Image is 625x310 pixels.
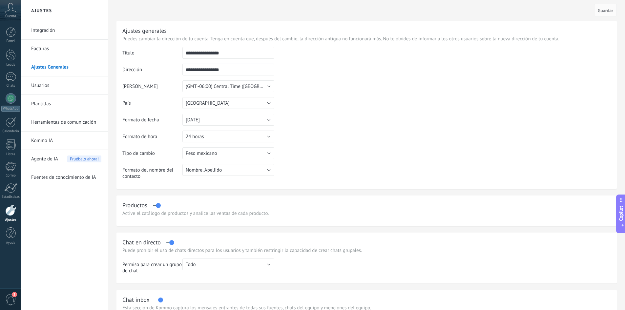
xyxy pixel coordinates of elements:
a: Herramientas de comunicación [31,113,101,132]
td: Dirección [122,64,182,80]
a: Ajustes Generales [31,58,101,76]
p: Puede prohibir el uso de chats directos para los usuarios y también restringir la capacidad de cr... [122,247,611,254]
button: Todo [182,258,274,270]
td: Tipo de cambio [122,147,182,164]
span: Cuenta [5,14,16,18]
td: Formato de hora [122,131,182,147]
a: Agente de IAPruébalo ahora! [31,150,101,168]
a: Fuentes de conocimiento de IA [31,168,101,187]
td: Formato del nombre del contacto [122,164,182,184]
div: Chat en directo [122,238,161,246]
li: Plantillas [21,95,108,113]
div: Leads [1,63,20,67]
td: Permiso para crear un grupo de chat [122,258,182,279]
span: Guardar [598,8,613,13]
span: Copilot [618,206,624,221]
div: Correo [1,174,20,178]
div: Productos [122,201,147,209]
li: Facturas [21,40,108,58]
div: Estadísticas [1,195,20,199]
li: Ajustes Generales [21,58,108,76]
li: Kommo IA [21,132,108,150]
td: Formato de fecha [122,114,182,131]
a: Plantillas [31,95,101,113]
div: Chats [1,84,20,88]
span: (GMT -06:00) Central Time ([GEOGRAPHIC_DATA] & [GEOGRAPHIC_DATA]) [186,83,339,90]
li: Fuentes de conocimiento de IA [21,168,108,186]
a: Kommo IA [31,132,101,150]
li: Usuarios [21,76,108,95]
td: Título [122,47,182,64]
span: Agente de IA [31,150,58,168]
div: Chat inbox [122,296,150,303]
button: 24 horas [182,131,274,142]
div: Ayuda [1,241,20,245]
button: (GMT -06:00) Central Time ([GEOGRAPHIC_DATA] & [GEOGRAPHIC_DATA]) [182,80,274,92]
span: Peso mexicano [186,150,217,156]
span: Todo [186,261,196,268]
span: 2 [12,292,17,297]
div: WhatsApp [1,106,20,112]
span: [DATE] [186,117,200,123]
div: Ajustes [1,218,20,222]
button: [GEOGRAPHIC_DATA] [182,97,274,109]
span: 24 horas [186,134,204,140]
li: Integración [21,21,108,40]
button: [DATE] [182,114,274,126]
button: Guardar [594,4,617,16]
div: Calendario [1,129,20,134]
span: [GEOGRAPHIC_DATA] [186,100,230,106]
td: País [122,97,182,114]
li: Agente de IA [21,150,108,168]
td: [PERSON_NAME] [122,80,182,97]
div: Panel [1,39,20,43]
div: Active el catálogo de productos y analice las ventas de cada producto. [122,210,611,217]
button: Nombre, Apellido [182,164,274,176]
li: Herramientas de comunicación [21,113,108,132]
div: Listas [1,152,20,156]
p: Puedes cambiar la dirección de tu cuenta. Tenga en cuenta que, después del cambio, la dirección a... [122,36,611,42]
span: Nombre, Apellido [186,167,222,173]
div: Ajustes generales [122,27,167,34]
a: Facturas [31,40,101,58]
button: Peso mexicano [182,147,274,159]
a: Usuarios [31,76,101,95]
a: Integración [31,21,101,40]
span: Pruébalo ahora! [67,155,101,162]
